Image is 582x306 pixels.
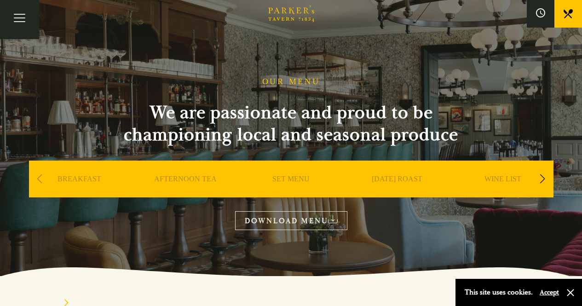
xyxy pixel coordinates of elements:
div: Next slide [536,169,549,189]
p: This site uses cookies. [465,286,533,299]
button: Accept [540,288,559,297]
a: BREAKFAST [58,174,101,211]
div: 2 / 9 [135,161,236,225]
div: Previous slide [34,169,46,189]
button: Close and accept [566,288,575,297]
a: DOWNLOAD MENU [235,211,347,230]
a: WINE LIST [484,174,521,211]
div: 1 / 9 [29,161,130,225]
h1: OUR MENU [262,77,320,87]
a: SET MENU [272,174,310,211]
a: AFTERNOON TEA [154,174,217,211]
div: 5 / 9 [452,161,553,225]
div: 3 / 9 [241,161,342,225]
h2: We are passionate and proud to be championing local and seasonal produce [107,102,475,146]
a: [DATE] ROAST [372,174,422,211]
div: 4 / 9 [346,161,448,225]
